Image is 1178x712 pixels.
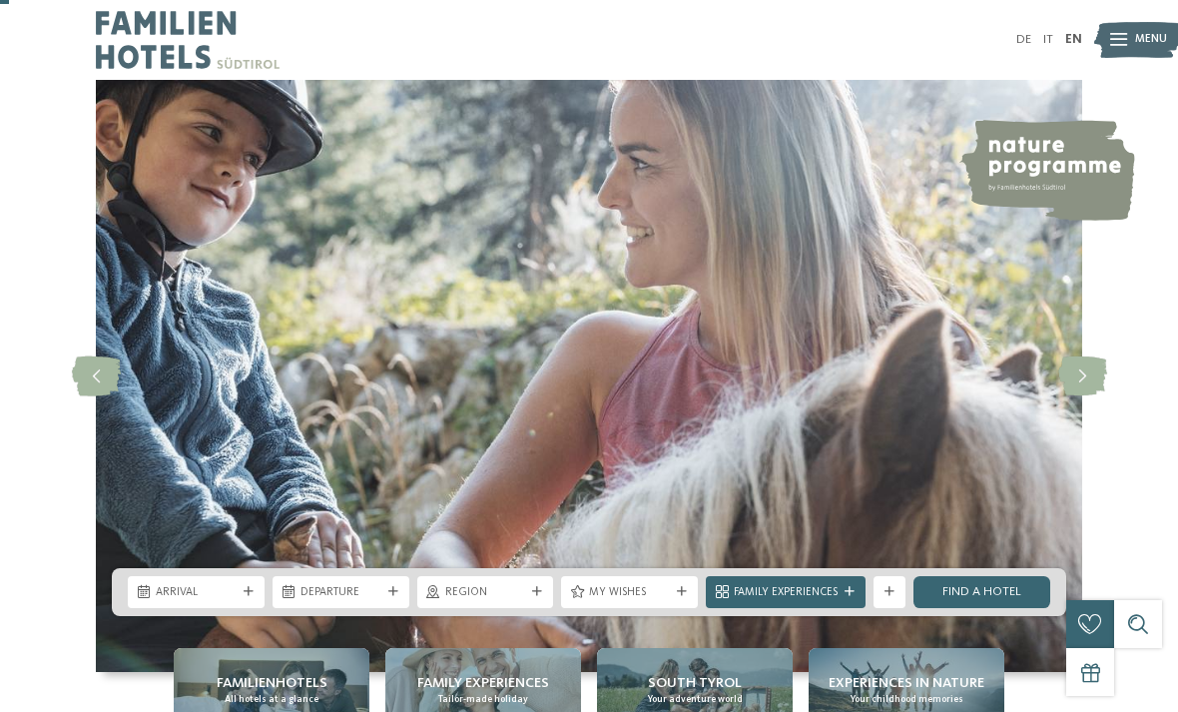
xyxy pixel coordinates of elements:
img: nature programme by Familienhotels Südtirol [959,120,1135,221]
span: All hotels at a glance [225,693,318,706]
span: Your childhood memories [851,693,963,706]
span: South Tyrol [648,673,742,693]
a: DE [1016,33,1031,46]
span: Arrival [156,585,237,601]
span: Family Experiences [417,673,549,693]
span: My wishes [589,585,670,601]
img: Familienhotels Südtirol: The happy family places! [96,80,1082,672]
span: Familienhotels [217,673,327,693]
span: Family Experiences [734,585,838,601]
span: Experiences in nature [829,673,984,693]
span: Departure [300,585,381,601]
a: Find a hotel [913,576,1050,608]
span: Your adventure world [648,693,743,706]
a: EN [1065,33,1082,46]
a: IT [1043,33,1053,46]
span: Menu [1135,32,1167,48]
span: Tailor-made holiday [438,693,528,706]
span: Region [445,585,526,601]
